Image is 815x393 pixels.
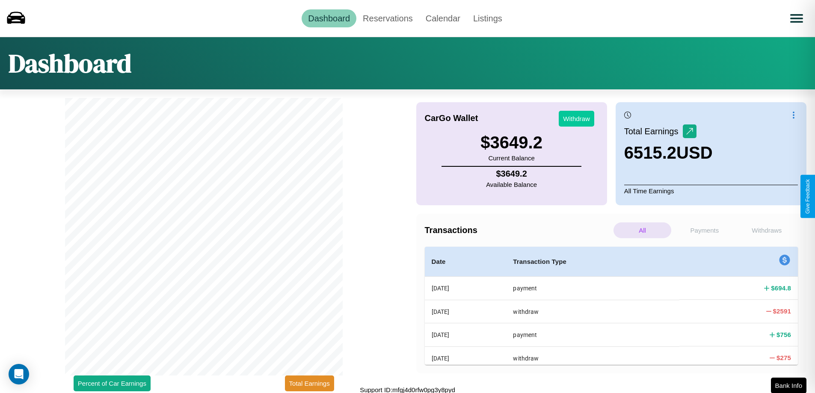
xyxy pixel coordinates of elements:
th: withdraw [506,300,679,323]
a: Dashboard [302,9,356,27]
th: payment [506,277,679,300]
p: All Time Earnings [624,185,798,197]
h4: $ 756 [776,330,791,339]
h3: 6515.2 USD [624,143,713,163]
p: Available Balance [486,179,537,190]
div: Open Intercom Messenger [9,364,29,384]
th: withdraw [506,346,679,369]
button: Open menu [785,6,809,30]
button: Percent of Car Earnings [74,375,151,391]
div: Give Feedback [805,179,811,214]
h4: $ 3649.2 [486,169,537,179]
th: [DATE] [425,277,507,300]
h3: $ 3649.2 [480,133,542,152]
p: Total Earnings [624,124,683,139]
h4: $ 2591 [773,307,791,316]
button: Withdraw [559,111,594,127]
button: Total Earnings [285,375,334,391]
h4: Date [432,257,500,267]
p: Payments [676,222,733,238]
h4: $ 694.8 [771,284,791,293]
a: Calendar [419,9,467,27]
a: Listings [467,9,509,27]
p: Withdraws [738,222,796,238]
a: Reservations [356,9,419,27]
h4: Transactions [425,225,611,235]
h1: Dashboard [9,46,131,81]
h4: $ 275 [776,353,791,362]
h4: Transaction Type [513,257,673,267]
p: Current Balance [480,152,542,164]
th: [DATE] [425,300,507,323]
th: [DATE] [425,323,507,346]
p: All [613,222,671,238]
h4: CarGo Wallet [425,113,478,123]
th: [DATE] [425,346,507,369]
th: payment [506,323,679,346]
